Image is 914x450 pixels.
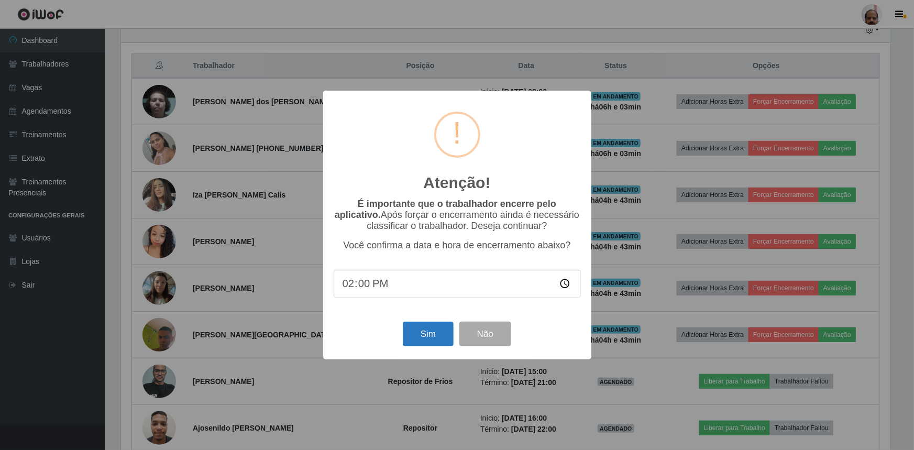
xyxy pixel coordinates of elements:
[334,199,581,232] p: Após forçar o encerramento ainda é necessário classificar o trabalhador. Deseja continuar?
[403,322,454,346] button: Sim
[334,240,581,251] p: Você confirma a data e hora de encerramento abaixo?
[459,322,511,346] button: Não
[335,199,556,220] b: É importante que o trabalhador encerre pelo aplicativo.
[423,173,490,192] h2: Atenção!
